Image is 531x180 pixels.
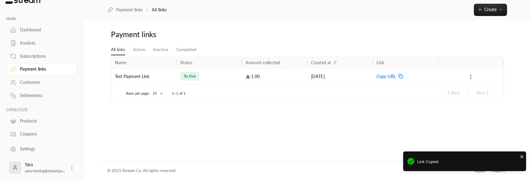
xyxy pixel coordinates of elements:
a: Coupons [6,128,77,140]
div: Payment links [20,66,70,72]
div: 1.00 [246,68,304,84]
p: MAIN [6,17,77,22]
div: Amount collected [246,60,280,65]
button: Create [474,4,507,16]
div: 25 [150,90,164,97]
span: Create [484,7,497,12]
div: Customers [20,79,70,85]
a: Payment links [108,7,143,13]
a: Settlements [6,90,77,102]
nav: breadcrumb [108,7,167,13]
div: Payment links [111,29,238,39]
div: Coupons [20,131,70,137]
a: All links [111,44,125,55]
div: Name [115,60,127,65]
a: Dashboard [6,24,77,36]
div: Products [20,118,70,124]
a: Inactive [153,44,168,55]
div: Test Payment Link [115,68,173,84]
p: All links [152,7,167,13]
div: Dashboard [20,27,70,33]
div: Created at [311,60,331,65]
a: Subscriptions [6,50,77,62]
span: Copy URL [376,68,396,84]
p: 1–1 of 1 [172,91,186,96]
a: Settings [6,143,77,155]
span: yara+testing@streampa... [25,169,65,173]
div: Subscriptions [20,53,70,59]
p: CATALOGUE [6,108,77,112]
button: Sort [332,59,339,66]
div: Invoices [20,40,70,46]
a: Active [133,44,145,55]
span: active [184,73,196,79]
a: Completed [176,44,196,55]
p: Rows per page: [126,91,150,96]
span: Link Copied [417,159,522,165]
div: Yara [25,162,65,174]
div: Status [180,60,192,65]
a: Invoices [6,37,77,49]
a: Payment links [6,63,77,75]
div: Link [376,60,384,65]
a: Customers [6,76,77,88]
button: close [520,153,524,159]
div: Settings [20,146,70,152]
div: © 2025 Stream Co. All rights reserved. [107,168,176,174]
a: Products [6,115,77,127]
div: Settlements [20,92,70,99]
div: [DATE] [311,68,369,84]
